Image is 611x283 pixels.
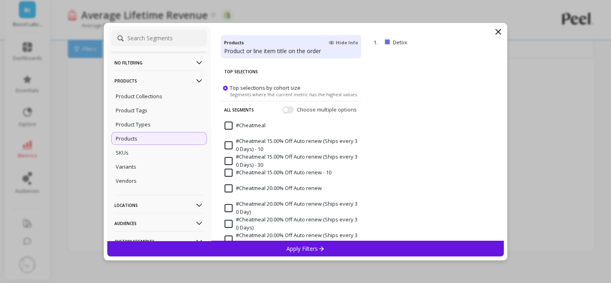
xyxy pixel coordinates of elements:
span: #Cheatmeal 20.00% Off Auto renew (Ships every 30 Days) - 10 [225,231,358,247]
p: Vendors [116,177,137,184]
p: No filtering [114,52,204,73]
span: #Cheatmeal 20.00% Off Auto renew [225,184,322,192]
span: #Cheatmeal 20.00% Off Auto renew (Ships every 30 Days) [225,216,358,231]
p: Variants [116,163,136,170]
h4: Products [224,38,244,47]
p: All Segments [224,101,254,118]
p: Top Selections [224,63,358,80]
span: #Cheatmeal 20.00% Off Auto renew (Ships every 30 Day) [225,200,358,216]
p: Product Collections [116,93,162,100]
p: SKUs [116,149,129,156]
p: Audiences [114,213,204,233]
p: Locations [114,195,204,215]
p: Custom Segments [114,231,204,252]
span: Hide Info [329,39,358,46]
span: #Cheatmeal 15.00% Off Auto renew (Ships every 30 Days) - 30 [225,153,358,169]
p: Products [114,70,204,91]
span: #Cheatmeal 15.00% Off Auto renew - 10 [225,169,331,177]
p: Apply Filters [286,245,325,252]
input: Search Segments [111,30,207,46]
p: Product Tags [116,107,147,114]
span: Top selections by cohort size [230,84,300,91]
p: Product Types [116,121,151,128]
span: #Cheatmeal [225,122,266,130]
p: Products [116,135,137,142]
span: #Cheatmeal 15.00% Off Auto renew (Ships every 30 Days) - 10 [225,137,358,153]
p: 1. [374,39,382,46]
span: Segments where the current metric has the highest values. [230,91,358,97]
span: Choose multiple options [297,105,358,114]
p: Product or line item title on the order [224,47,358,55]
p: Detox [393,39,453,46]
